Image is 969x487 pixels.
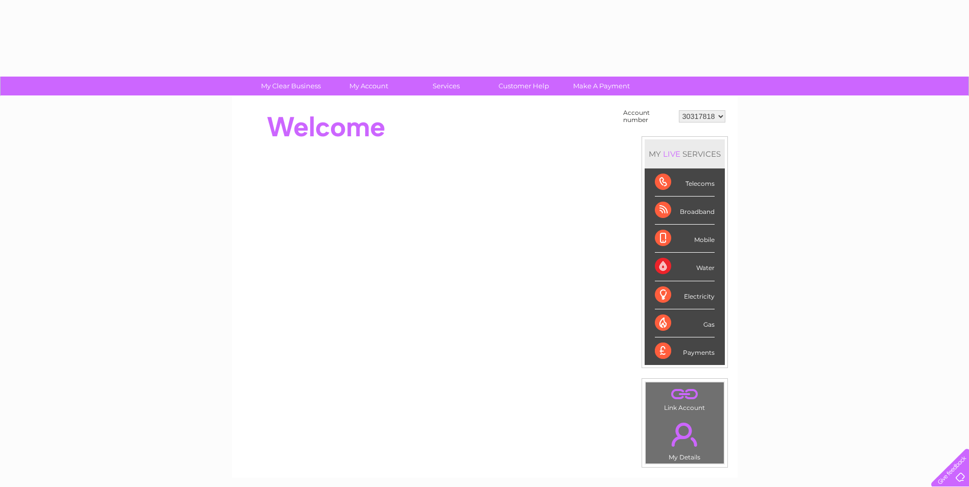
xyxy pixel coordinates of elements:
div: Gas [655,309,715,337]
a: My Account [326,77,411,95]
div: Payments [655,337,715,365]
div: Broadband [655,197,715,225]
td: My Details [645,414,724,464]
a: . [648,417,721,452]
a: Customer Help [482,77,566,95]
a: . [648,385,721,403]
td: Account number [621,107,676,126]
div: Telecoms [655,168,715,197]
a: Services [404,77,488,95]
div: MY SERVICES [645,139,725,168]
div: LIVE [661,149,682,159]
div: Mobile [655,225,715,253]
td: Link Account [645,382,724,414]
a: Make A Payment [559,77,644,95]
div: Electricity [655,281,715,309]
div: Water [655,253,715,281]
a: My Clear Business [249,77,333,95]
